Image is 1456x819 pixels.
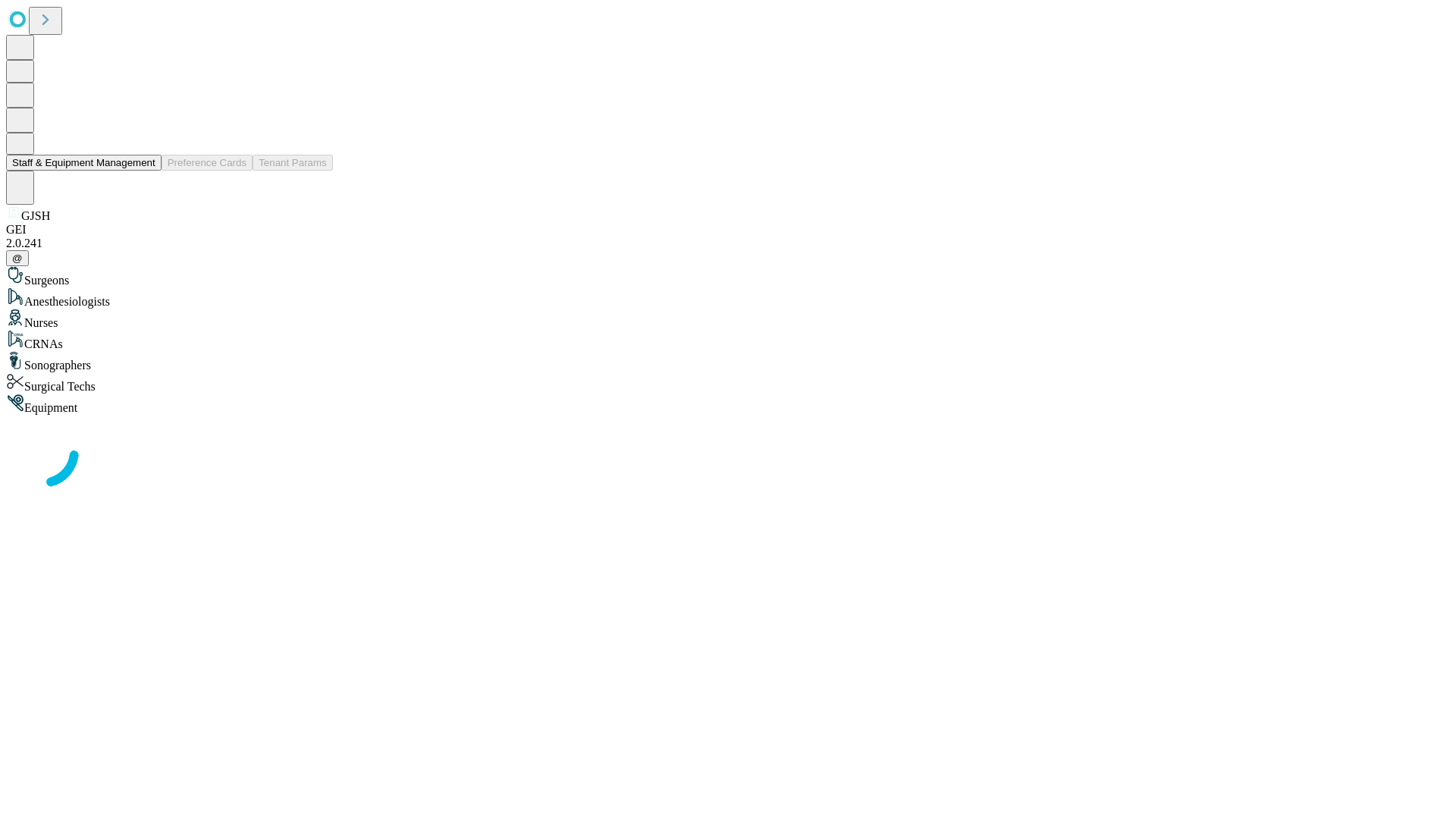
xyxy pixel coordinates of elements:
[162,155,253,171] button: Preference Cards
[6,372,1450,394] div: Surgical Techs
[6,330,1450,351] div: CRNAs
[6,394,1450,415] div: Equipment
[253,155,333,171] button: Tenant Params
[21,209,50,222] span: GJSH
[6,266,1450,287] div: Surgeons
[6,351,1450,372] div: Sonographers
[6,237,1450,250] div: 2.0.241
[6,155,162,171] button: Staff & Equipment Management
[6,250,29,266] button: @
[12,253,23,264] span: @
[6,287,1450,309] div: Anesthesiologists
[6,309,1450,330] div: Nurses
[6,223,1450,237] div: GEI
